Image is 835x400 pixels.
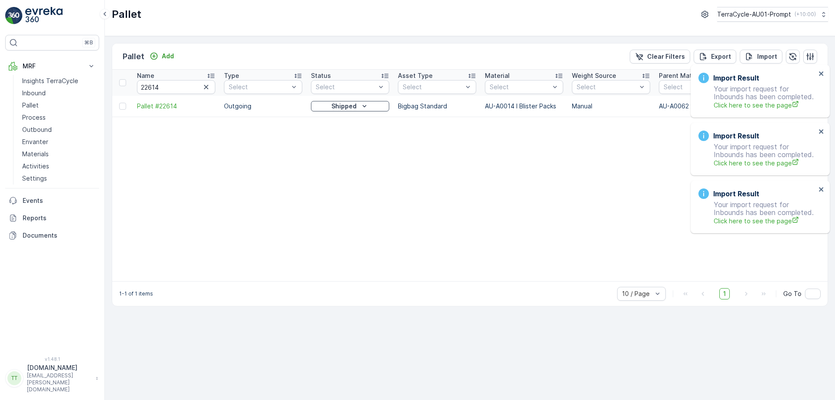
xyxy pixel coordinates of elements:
[23,214,96,222] p: Reports
[119,290,153,297] p: 1-1 of 1 items
[719,288,730,299] span: 1
[25,7,63,24] img: logo_light-DOdMpM7g.png
[22,101,39,110] p: Pallet
[22,125,52,134] p: Outbound
[713,73,759,83] h3: Import Result
[568,96,655,117] td: Manual
[19,124,99,136] a: Outbound
[5,356,99,362] span: v 1.48.1
[224,71,239,80] p: Type
[22,174,47,183] p: Settings
[311,71,331,80] p: Status
[137,80,215,94] input: Search
[22,138,48,146] p: Envanter
[485,71,510,80] p: Material
[19,160,99,172] a: Activities
[22,113,46,122] p: Process
[123,50,144,63] p: Pallet
[5,209,99,227] a: Reports
[698,143,816,168] p: Your import request for Inbounds has been completed.
[818,128,825,136] button: close
[403,83,463,91] p: Select
[647,52,685,61] p: Clear Filters
[19,87,99,99] a: Inbound
[5,192,99,209] a: Events
[19,99,99,111] a: Pallet
[19,136,99,148] a: Envanter
[19,148,99,160] a: Materials
[714,101,816,110] a: Click here to see the page
[23,62,82,71] p: MRF
[146,51,177,61] button: Add
[481,96,568,117] td: AU-A0014 I Blister Packs
[23,196,96,205] p: Events
[162,52,174,61] p: Add
[818,70,825,78] button: close
[112,7,141,21] p: Pallet
[5,363,99,393] button: TT[DOMAIN_NAME][EMAIL_ADDRESS][PERSON_NAME][DOMAIN_NAME]
[5,227,99,244] a: Documents
[27,372,91,393] p: [EMAIL_ADDRESS][PERSON_NAME][DOMAIN_NAME]
[19,111,99,124] a: Process
[7,371,21,385] div: TT
[19,75,99,87] a: Insights TerraCycle
[698,201,816,225] p: Your import request for Inbounds has been completed.
[577,83,637,91] p: Select
[394,96,481,117] td: Bigbag Standard
[698,85,816,110] p: Your import request for Inbounds has been completed.
[5,57,99,75] button: MRF
[659,71,708,80] p: Parent Materials
[331,102,357,111] p: Shipped
[714,158,816,168] a: Click here to see the page
[311,101,389,111] button: Shipped
[23,231,96,240] p: Documents
[818,186,825,194] button: close
[714,216,816,225] a: Click here to see the page
[27,363,91,372] p: [DOMAIN_NAME]
[220,96,307,117] td: Outgoing
[22,77,78,85] p: Insights TerraCycle
[84,39,93,46] p: ⌘B
[137,102,215,111] a: Pallet #22614
[490,83,550,91] p: Select
[119,103,126,110] div: Toggle Row Selected
[229,83,289,91] p: Select
[316,83,376,91] p: Select
[5,7,23,24] img: logo
[22,162,49,171] p: Activities
[783,289,802,298] span: Go To
[19,172,99,185] a: Settings
[713,131,759,141] h3: Import Result
[22,150,49,158] p: Materials
[630,50,690,64] button: Clear Filters
[572,71,616,80] p: Weight Source
[713,188,759,199] h3: Import Result
[22,89,46,97] p: Inbound
[398,71,433,80] p: Asset Type
[137,71,154,80] p: Name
